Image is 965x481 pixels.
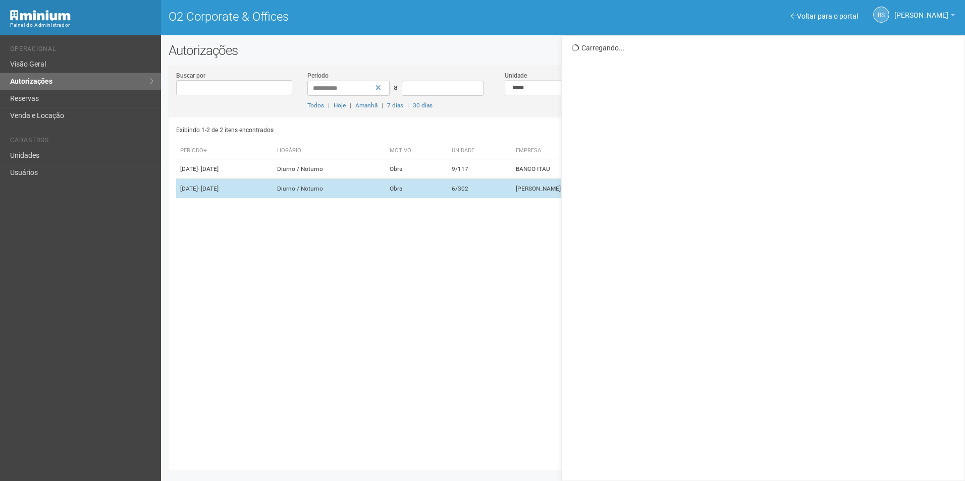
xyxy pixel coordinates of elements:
th: Motivo [386,143,448,159]
td: BANCO ITAU [512,159,700,179]
a: Voltar para o portal [791,12,858,20]
span: - [DATE] [198,185,219,192]
td: [DATE] [176,159,273,179]
th: Empresa [512,143,700,159]
a: 30 dias [413,102,433,109]
td: Diurno / Noturno [273,159,386,179]
span: - [DATE] [198,165,219,172]
label: Buscar por [176,71,205,80]
a: Hoje [334,102,346,109]
a: 7 dias [387,102,403,109]
th: Horário [273,143,386,159]
li: Operacional [10,45,153,56]
td: 6/302 [448,179,512,199]
span: Rayssa Soares Ribeiro [894,2,948,19]
td: Obra [386,159,448,179]
a: [PERSON_NAME] [894,13,955,21]
td: [DATE] [176,179,273,199]
span: | [350,102,351,109]
a: Amanhã [355,102,378,109]
th: Período [176,143,273,159]
td: 9/117 [448,159,512,179]
div: Exibindo 1-2 de 2 itens encontrados [176,123,561,138]
span: | [382,102,383,109]
div: Carregando... [572,43,957,52]
li: Cadastros [10,137,153,147]
h2: Autorizações [169,43,957,58]
span: | [407,102,409,109]
label: Unidade [505,71,527,80]
h1: O2 Corporate & Offices [169,10,556,23]
img: Minium [10,10,71,21]
a: Todos [307,102,324,109]
td: [PERSON_NAME] ADVOGADOS [512,179,700,199]
span: | [328,102,330,109]
span: a [394,83,398,91]
div: Painel do Administrador [10,21,153,30]
td: Obra [386,179,448,199]
a: RS [873,7,889,23]
th: Unidade [448,143,512,159]
label: Período [307,71,329,80]
td: Diurno / Noturno [273,179,386,199]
